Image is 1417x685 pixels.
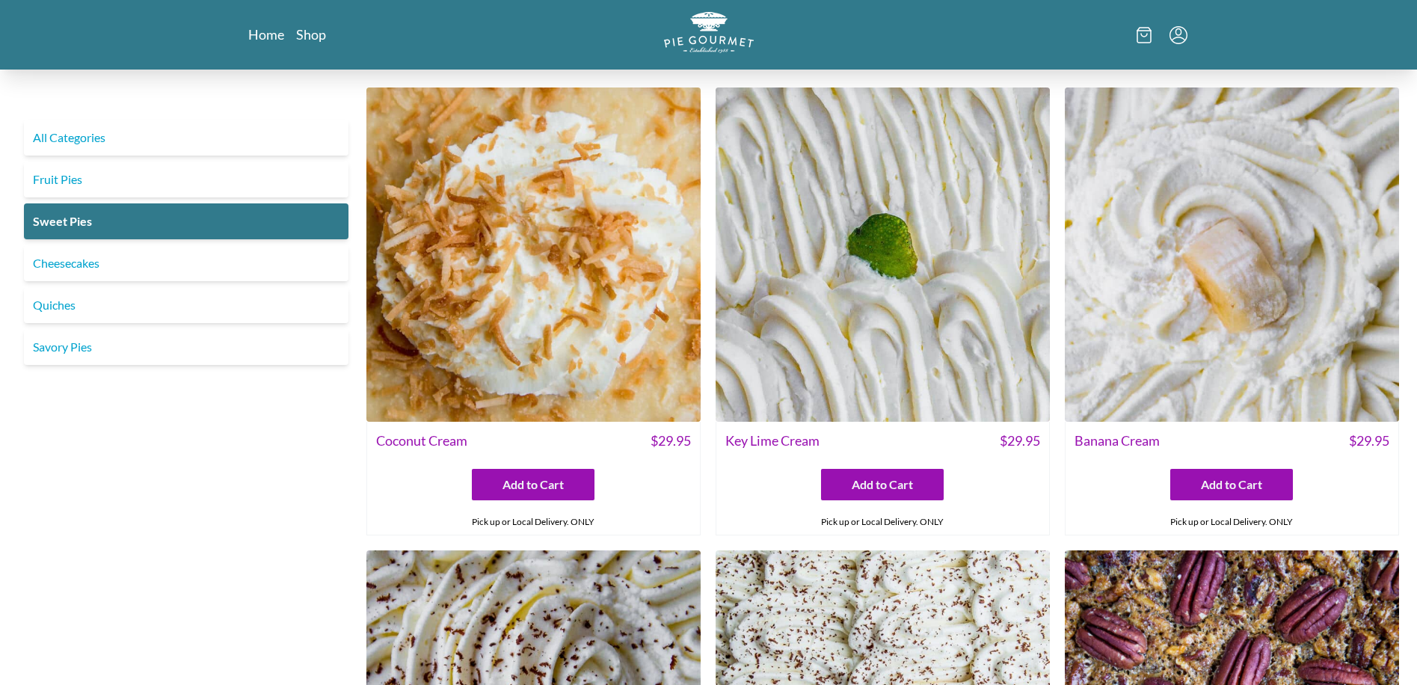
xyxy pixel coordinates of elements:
a: Fruit Pies [24,162,348,197]
span: $ 29.95 [1349,431,1389,451]
a: All Categories [24,120,348,156]
button: Add to Cart [821,469,944,500]
a: Logo [664,12,754,58]
img: Banana Cream [1065,87,1399,422]
button: Add to Cart [1170,469,1293,500]
a: Cheesecakes [24,245,348,281]
a: Sweet Pies [24,203,348,239]
img: Key Lime Cream [716,87,1050,422]
img: Coconut Cream [366,87,701,422]
span: Add to Cart [852,476,913,494]
button: Add to Cart [472,469,594,500]
img: logo [664,12,754,53]
span: Add to Cart [1201,476,1262,494]
div: Pick up or Local Delivery. ONLY [367,509,700,535]
span: $ 29.95 [651,431,691,451]
a: Quiches [24,287,348,323]
span: Key Lime Cream [725,431,820,451]
div: Pick up or Local Delivery. ONLY [716,509,1049,535]
div: Pick up or Local Delivery. ONLY [1066,509,1398,535]
button: Menu [1169,26,1187,44]
span: Banana Cream [1075,431,1160,451]
span: $ 29.95 [1000,431,1040,451]
span: Add to Cart [502,476,564,494]
a: Shop [296,25,326,43]
a: Savory Pies [24,329,348,365]
a: Home [248,25,284,43]
span: Coconut Cream [376,431,467,451]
